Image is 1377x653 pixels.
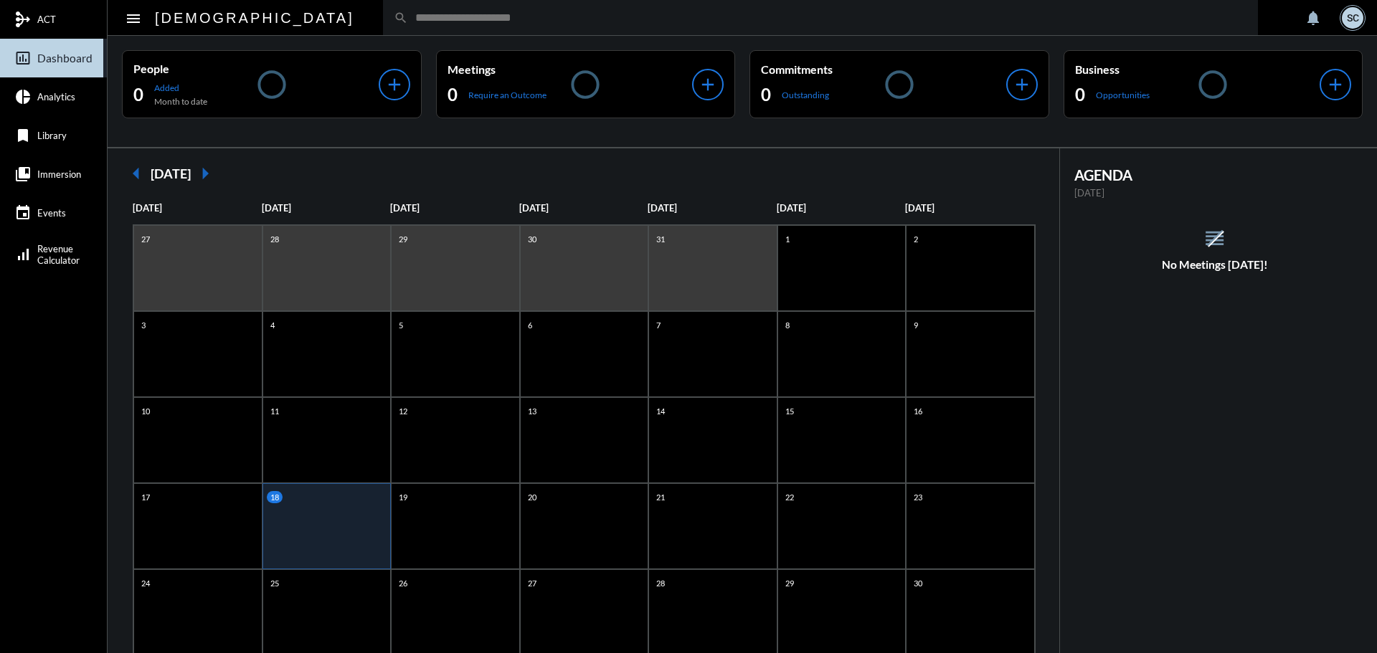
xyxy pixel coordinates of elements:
mat-icon: mediation [14,11,32,28]
p: [DATE] [519,202,648,214]
mat-icon: event [14,204,32,221]
span: Library [37,130,67,141]
mat-icon: arrow_right [191,159,219,188]
p: 8 [782,319,793,331]
p: 28 [267,233,283,245]
mat-icon: notifications [1305,9,1322,27]
div: SC [1342,7,1363,29]
p: 28 [653,577,668,589]
button: Toggle sidenav [119,4,148,32]
p: 4 [267,319,278,331]
span: Revenue Calculator [37,243,80,266]
p: 24 [138,577,153,589]
mat-icon: insert_chart_outlined [14,49,32,67]
h2: [DATE] [151,166,191,181]
p: 18 [267,491,283,503]
p: 14 [653,405,668,417]
p: 21 [653,491,668,503]
mat-icon: search [394,11,408,25]
p: 7 [653,319,664,331]
span: ACT [37,14,56,25]
p: 19 [395,491,411,503]
p: 16 [910,405,926,417]
span: Analytics [37,91,75,103]
p: 13 [524,405,540,417]
p: [DATE] [1074,187,1356,199]
p: 1 [782,233,793,245]
p: 26 [395,577,411,589]
span: Immersion [37,168,81,180]
p: [DATE] [390,202,519,214]
p: 20 [524,491,540,503]
mat-icon: bookmark [14,127,32,144]
p: [DATE] [133,202,262,214]
p: 30 [910,577,926,589]
p: 23 [910,491,926,503]
mat-icon: Side nav toggle icon [125,10,142,27]
mat-icon: signal_cellular_alt [14,246,32,263]
p: [DATE] [648,202,777,214]
p: 31 [653,233,668,245]
p: [DATE] [262,202,391,214]
p: 25 [267,577,283,589]
p: 29 [782,577,798,589]
p: 12 [395,405,411,417]
p: 9 [910,319,922,331]
p: 17 [138,491,153,503]
p: [DATE] [905,202,1034,214]
p: 5 [395,319,407,331]
p: 15 [782,405,798,417]
p: 11 [267,405,283,417]
h2: [DEMOGRAPHIC_DATA] [155,6,354,29]
p: 6 [524,319,536,331]
mat-icon: collections_bookmark [14,166,32,183]
p: 2 [910,233,922,245]
p: 10 [138,405,153,417]
p: 22 [782,491,798,503]
p: 29 [395,233,411,245]
mat-icon: arrow_left [122,159,151,188]
p: 30 [524,233,540,245]
p: 3 [138,319,149,331]
span: Dashboard [37,52,93,65]
mat-icon: pie_chart [14,88,32,105]
mat-icon: reorder [1203,227,1226,250]
p: [DATE] [777,202,906,214]
p: 27 [524,577,540,589]
h5: No Meetings [DATE]! [1060,258,1371,271]
span: Events [37,207,66,219]
p: 27 [138,233,153,245]
h2: AGENDA [1074,166,1356,183]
